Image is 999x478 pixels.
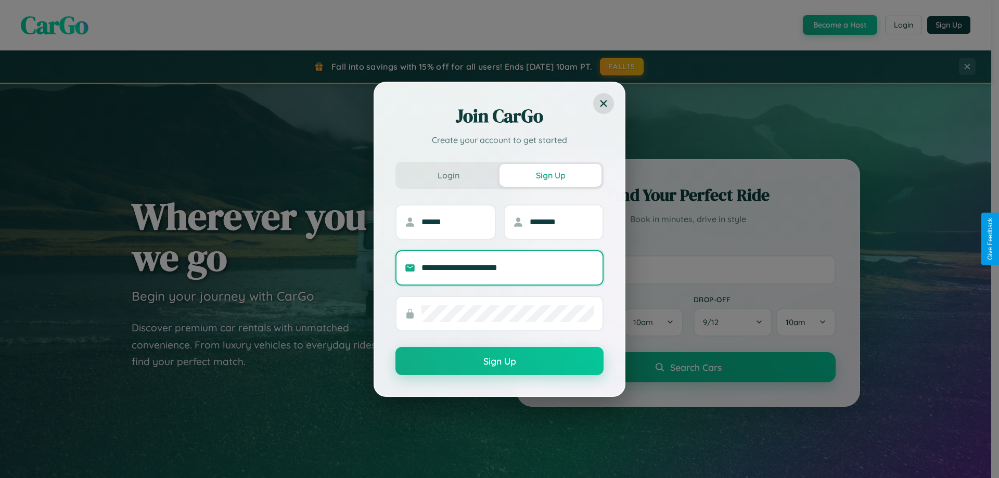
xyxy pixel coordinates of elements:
h2: Join CarGo [395,104,604,128]
button: Sign Up [395,347,604,375]
div: Give Feedback [987,218,994,260]
button: Login [398,164,499,187]
button: Sign Up [499,164,601,187]
p: Create your account to get started [395,134,604,146]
